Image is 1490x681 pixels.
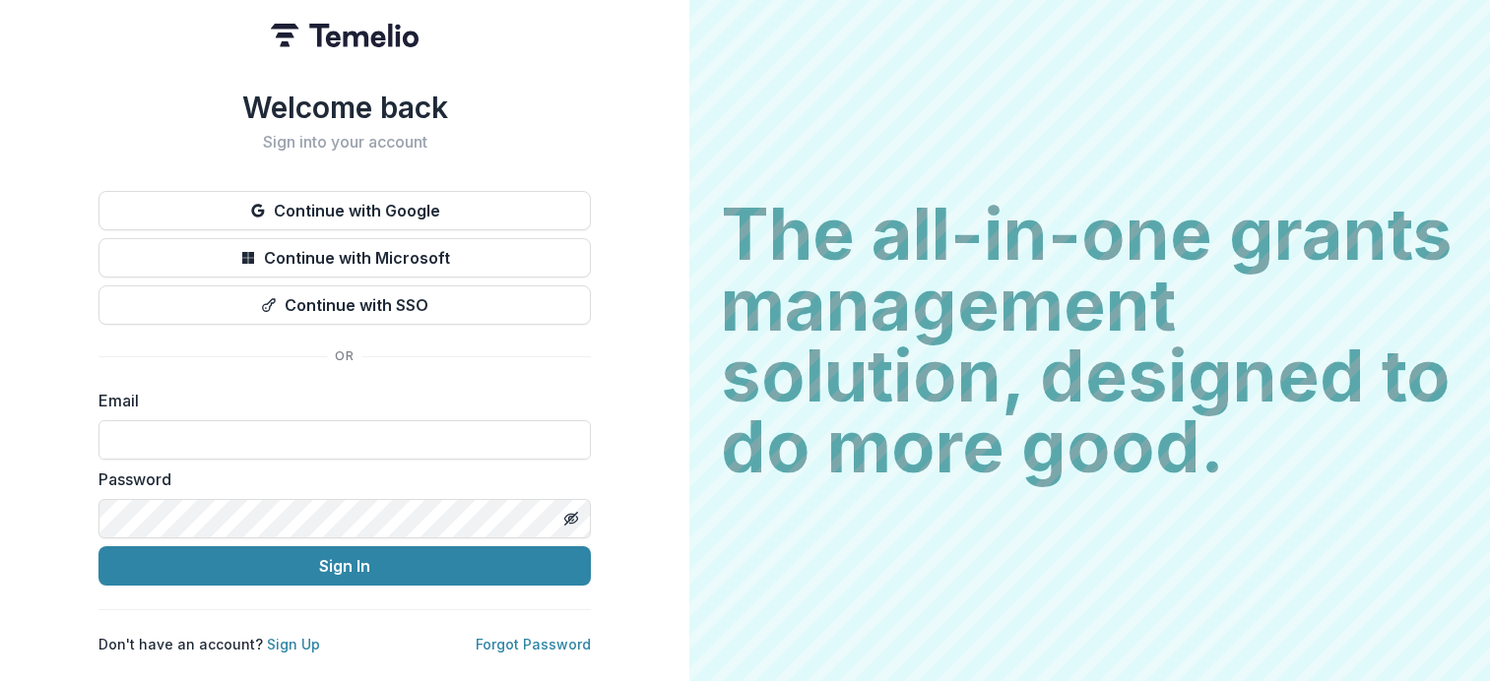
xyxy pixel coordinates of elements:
[476,636,591,652] a: Forgot Password
[98,546,591,586] button: Sign In
[98,467,579,491] label: Password
[271,24,419,47] img: Temelio
[98,285,591,325] button: Continue with SSO
[98,191,591,230] button: Continue with Google
[98,389,579,412] label: Email
[98,238,591,278] button: Continue with Microsoft
[98,634,320,654] p: Don't have an account?
[555,503,587,534] button: Toggle password visibility
[267,636,320,652] a: Sign Up
[98,90,591,125] h1: Welcome back
[98,133,591,152] h2: Sign into your account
